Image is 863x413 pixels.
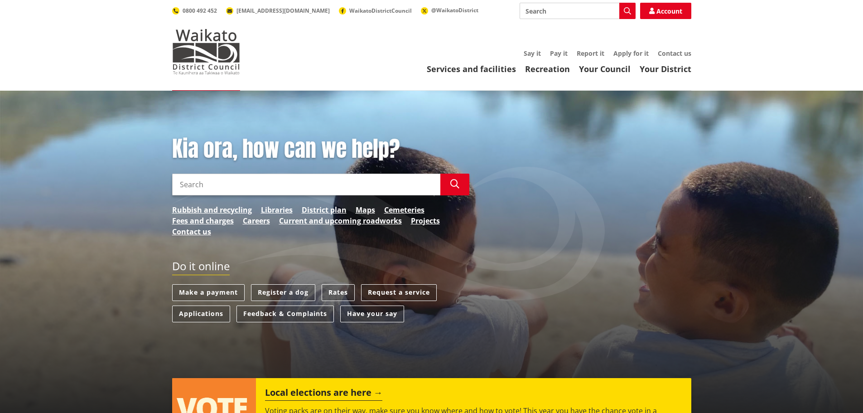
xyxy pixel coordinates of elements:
[577,49,604,58] a: Report it
[579,63,631,74] a: Your Council
[172,226,211,237] a: Contact us
[339,7,412,15] a: WaikatoDistrictCouncil
[251,284,315,301] a: Register a dog
[384,204,424,215] a: Cemeteries
[172,174,440,195] input: Search input
[265,387,382,401] h2: Local elections are here
[279,215,402,226] a: Current and upcoming roadworks
[172,284,245,301] a: Make a payment
[361,284,437,301] a: Request a service
[340,306,404,322] a: Have your say
[172,215,234,226] a: Fees and charges
[524,49,541,58] a: Say it
[427,63,516,74] a: Services and facilities
[349,7,412,15] span: WaikatoDistrictCouncil
[431,6,478,14] span: @WaikatoDistrict
[172,306,230,322] a: Applications
[411,215,440,226] a: Projects
[640,3,691,19] a: Account
[613,49,649,58] a: Apply for it
[525,63,570,74] a: Recreation
[236,7,330,15] span: [EMAIL_ADDRESS][DOMAIN_NAME]
[226,7,330,15] a: [EMAIL_ADDRESS][DOMAIN_NAME]
[658,49,691,58] a: Contact us
[640,63,691,74] a: Your District
[236,306,334,322] a: Feedback & Complaints
[172,29,240,74] img: Waikato District Council - Te Kaunihera aa Takiwaa o Waikato
[172,204,252,215] a: Rubbish and recycling
[520,3,636,19] input: Search input
[172,136,469,162] h1: Kia ora, how can we help?
[261,204,293,215] a: Libraries
[356,204,375,215] a: Maps
[172,260,230,276] h2: Do it online
[550,49,568,58] a: Pay it
[302,204,347,215] a: District plan
[183,7,217,15] span: 0800 492 452
[322,284,355,301] a: Rates
[243,215,270,226] a: Careers
[172,7,217,15] a: 0800 492 452
[421,6,478,14] a: @WaikatoDistrict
